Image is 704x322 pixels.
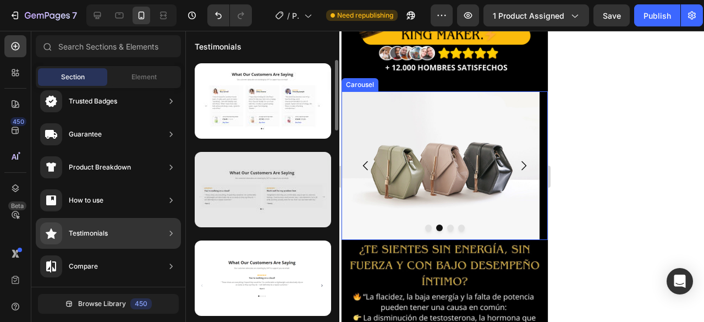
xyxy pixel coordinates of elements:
button: Save [593,4,630,26]
div: 450 [10,117,26,126]
div: Testimonials [69,228,108,239]
span: Need republishing [337,10,393,20]
span: Product Page - [DATE] 12:16:11 [292,10,300,21]
div: Undo/Redo [207,4,252,26]
span: / [287,10,290,21]
div: Product Breakdown [69,162,131,173]
div: Guarantee [69,129,102,140]
div: Beta [8,201,26,210]
span: Section [61,72,85,82]
button: Browse Library450 [38,294,179,314]
input: Search Sections & Elements [36,35,181,57]
span: Browse Library [78,299,126,309]
iframe: Design area [342,31,548,322]
div: How to use [69,195,103,206]
button: 1 product assigned [483,4,589,26]
div: Trusted Badges [69,96,117,107]
span: 1 product assigned [493,10,564,21]
p: 7 [72,9,77,22]
div: 450 [130,298,152,309]
span: Element [131,72,157,82]
div: Publish [643,10,671,21]
div: Open Intercom Messenger [667,268,693,294]
span: Save [603,11,621,20]
div: Compare [69,261,98,272]
button: Publish [634,4,680,26]
button: 7 [4,4,82,26]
